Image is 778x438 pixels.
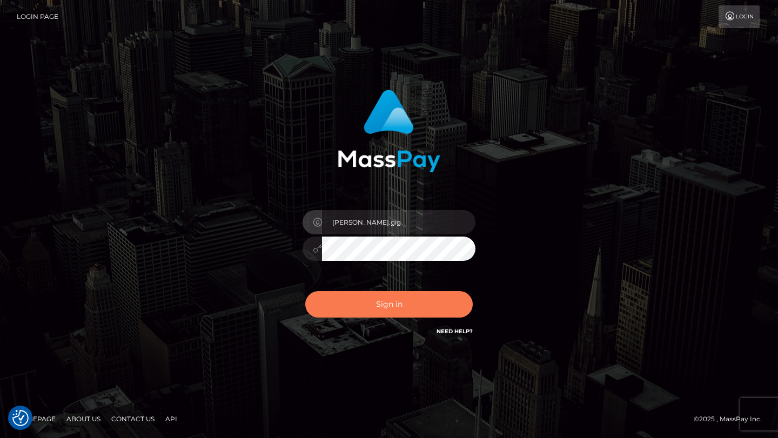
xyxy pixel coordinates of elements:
img: MassPay Login [338,90,440,172]
input: Username... [322,210,475,234]
a: Login Page [17,5,58,28]
a: Login [719,5,760,28]
a: API [161,410,182,427]
a: About Us [62,410,105,427]
a: Contact Us [107,410,159,427]
img: Revisit consent button [12,410,29,426]
button: Consent Preferences [12,410,29,426]
div: © 2025 , MassPay Inc. [694,413,770,425]
button: Sign in [305,291,473,318]
a: Homepage [12,410,60,427]
a: Need Help? [437,328,473,335]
